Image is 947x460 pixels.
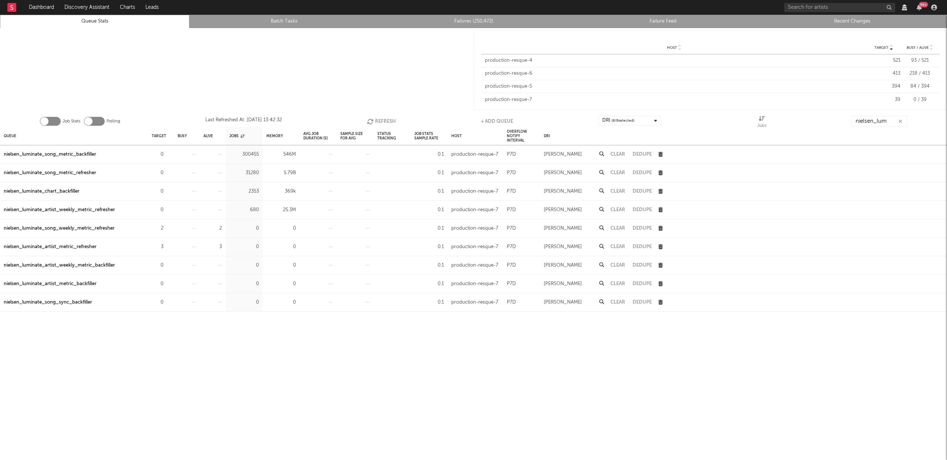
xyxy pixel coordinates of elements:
a: Recent Changes [762,17,943,26]
button: Refresh [367,116,396,127]
div: Busy [178,128,187,144]
input: Search... [852,116,907,127]
div: P7D [507,169,516,177]
div: 0 [152,280,164,288]
div: 0.1 [414,261,444,270]
div: [PERSON_NAME] [544,261,582,270]
div: 218 / 413 [904,70,936,77]
button: Clear [610,152,625,157]
div: 2353 [229,187,259,196]
div: Jobs [757,121,766,130]
div: Jobs [229,128,245,144]
div: 31280 [229,169,259,177]
div: 0.1 [414,243,444,251]
div: Jobs [757,116,766,130]
span: Host [667,45,677,50]
div: 3 [152,243,164,251]
div: 5.79B [266,169,296,177]
a: nielsen_luminate_chart_backfiller [4,187,80,196]
div: 0.1 [414,187,444,196]
div: P7D [507,261,516,270]
button: Clear [610,207,625,212]
div: 0.1 [414,224,444,233]
div: 521 [867,57,900,64]
div: P7D [507,298,516,307]
div: 0 [152,261,164,270]
label: Job Stats [63,117,80,126]
div: production-resque-7 [451,206,498,214]
div: production-resque-7 [451,169,498,177]
div: Memory [266,128,283,144]
button: 99+ [917,4,922,10]
button: Clear [610,263,625,268]
a: nielsen_luminate_artist_metric_backfiller [4,280,97,288]
a: nielsen_luminate_song_metric_backfiller [4,150,96,159]
div: 2 [152,224,164,233]
div: 369k [266,187,296,196]
div: P7D [507,224,516,233]
div: 0 [266,261,296,270]
div: P7D [507,206,516,214]
a: nielsen_luminate_song_metric_refresher [4,169,96,177]
div: Job Stats Sample Rate [414,128,444,144]
div: nielsen_luminate_artist_weekly_metric_backfiller [4,261,115,270]
span: Target [874,45,889,50]
div: 0.1 [414,280,444,288]
a: nielsen_luminate_song_weekly_metric_refresher [4,224,115,233]
div: 0 [152,298,164,307]
div: Sample Size For Avg [340,128,370,144]
div: production-resque-4 [485,57,863,64]
div: 0 / 39 [904,96,936,104]
div: production-resque-6 [485,70,863,77]
div: 0 [229,243,259,251]
div: 0.1 [414,150,444,159]
div: production-resque-7 [451,243,498,251]
button: Dedupe [633,244,652,249]
div: nielsen_luminate_song_sync_backfiller [4,298,92,307]
a: nielsen_luminate_artist_metric_refresher [4,243,97,251]
div: 25.3M [266,206,296,214]
div: 0 [266,243,296,251]
div: production-resque-7 [451,298,498,307]
div: Queue [4,128,16,144]
div: P7D [507,150,516,159]
div: production-resque-7 [451,150,498,159]
div: Avg Job Duration (s) [303,128,333,144]
div: Overflow Notify Interval [507,128,536,144]
div: production-resque-7 [451,280,498,288]
label: Polling [107,117,120,126]
div: 0 [152,169,164,177]
div: P7D [507,187,516,196]
button: Clear [610,244,625,249]
div: production-resque-7 [451,261,498,270]
button: Clear [610,189,625,194]
div: 3 [203,243,222,251]
div: 680 [229,206,259,214]
div: DRI [544,128,550,144]
div: 0 [229,298,259,307]
div: [PERSON_NAME] [544,206,582,214]
div: 84 / 394 [904,83,936,90]
div: Host [451,128,462,144]
div: Last Refreshed At: [DATE] 13:42:32 [205,116,282,127]
div: 0 [266,280,296,288]
div: [PERSON_NAME] [544,280,582,288]
div: 93 / 521 [904,57,936,64]
div: 99 + [919,2,928,7]
div: Target [152,128,166,144]
div: 300455 [229,150,259,159]
button: Dedupe [633,263,652,268]
div: nielsen_luminate_artist_weekly_metric_refresher [4,206,115,214]
div: production-resque-7 [451,187,498,196]
button: Clear [610,281,625,286]
div: [PERSON_NAME] [544,169,582,177]
button: Dedupe [633,300,652,305]
a: Failure Feed [572,17,754,26]
div: [PERSON_NAME] [544,150,582,159]
div: 413 [867,70,900,77]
